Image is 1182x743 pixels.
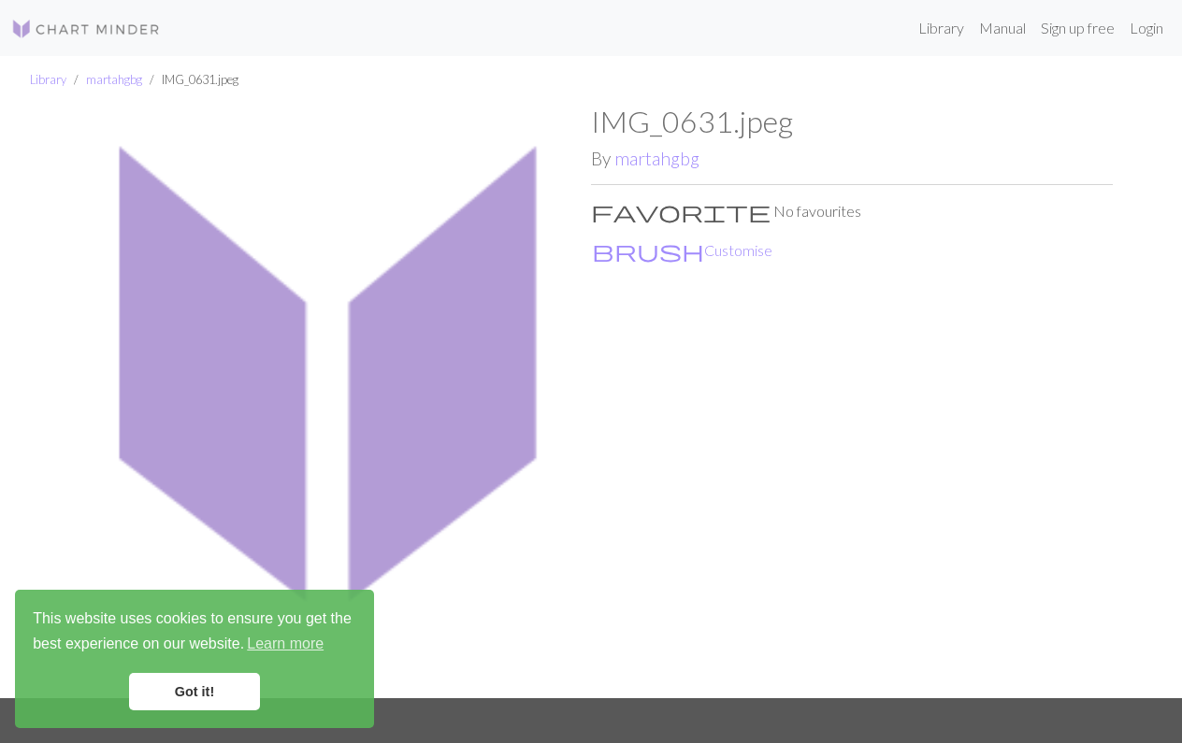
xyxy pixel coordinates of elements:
[11,18,161,40] img: Logo
[591,238,773,263] button: CustomiseCustomise
[591,148,1113,169] h2: By
[33,607,356,658] span: This website uses cookies to ensure you get the best experience on our website.
[911,9,972,47] a: Library
[142,71,238,89] li: IMG_0631.jpeg
[69,104,591,698] img: IMG_0631.jpeg
[86,72,142,87] a: martahgbg
[1033,9,1122,47] a: Sign up free
[1122,9,1171,47] a: Login
[972,9,1033,47] a: Manual
[30,72,66,87] a: Library
[591,104,1113,139] h1: IMG_0631.jpeg
[15,590,374,728] div: cookieconsent
[591,200,1113,222] p: No favourites
[592,239,704,262] i: Customise
[244,630,326,658] a: learn more about cookies
[591,198,771,224] span: favorite
[592,237,704,264] span: brush
[129,673,260,710] a: dismiss cookie message
[614,148,699,169] a: martahgbg
[591,200,771,222] i: Favourite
